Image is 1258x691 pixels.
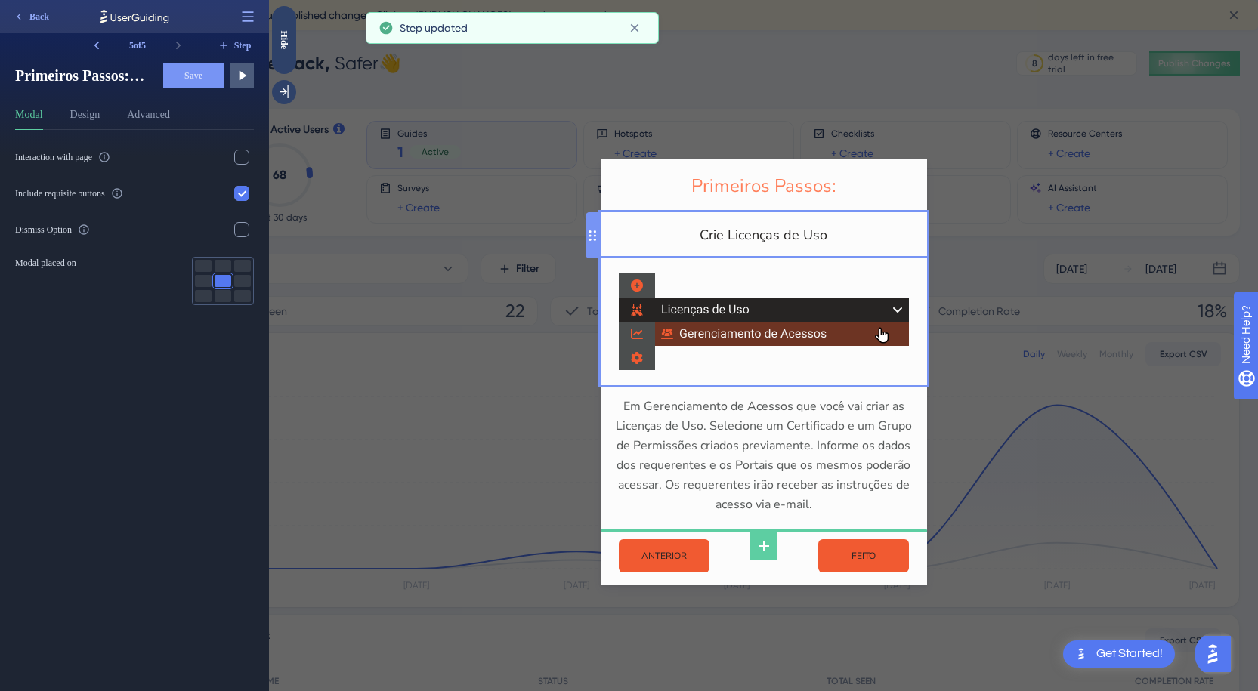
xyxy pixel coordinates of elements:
div: 5 of 5 [109,33,166,57]
span: Primeiros Passos:Crie Licenças de UsoEm Gerenciamento de Acessos que você vai criar as Licenças d... [15,65,151,86]
div: Get Started! [1096,646,1163,662]
span: Back [29,11,49,23]
button: Save [163,63,224,88]
span: Save [184,69,202,82]
div: Interaction with page [15,151,92,163]
div: Dismiss Option [15,224,72,236]
button: Design [70,106,100,130]
img: launcher-image-alternative-text [1072,645,1090,663]
button: Advanced [127,106,170,130]
div: Include requisite buttons [15,187,105,199]
span: Need Help? [36,4,94,22]
span: Step updated [400,19,468,37]
span: Step [234,39,252,51]
img: Modal Media [350,273,640,370]
div: Open Get Started! checklist [1063,640,1175,668]
button: Back [6,5,56,29]
button: Modal [15,106,43,130]
button: Step [215,33,254,57]
iframe: UserGuiding AI Assistant Launcher [1195,631,1240,677]
span: Modal placed on [15,257,76,269]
